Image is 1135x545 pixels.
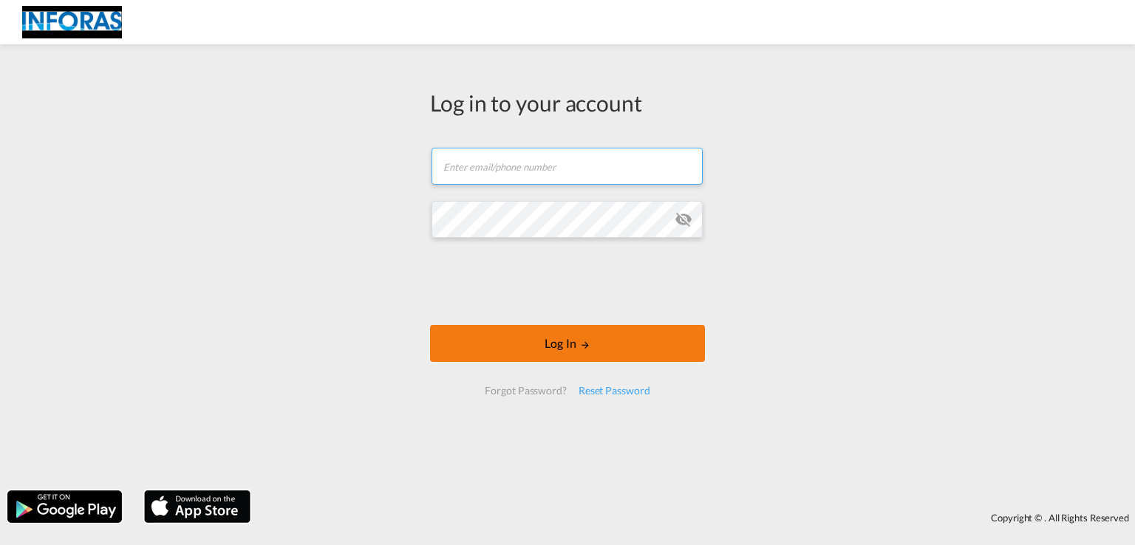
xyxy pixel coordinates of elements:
div: Copyright © . All Rights Reserved [258,505,1135,530]
div: Reset Password [573,377,656,404]
div: Forgot Password? [479,377,572,404]
img: eff75c7098ee11eeb65dd1c63e392380.jpg [22,6,122,39]
img: apple.png [143,489,252,524]
md-icon: icon-eye-off [675,210,692,228]
img: google.png [6,489,123,524]
button: LOGIN [430,325,705,362]
input: Enter email/phone number [432,148,703,185]
div: Log in to your account [430,87,705,118]
iframe: reCAPTCHA [455,253,680,310]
